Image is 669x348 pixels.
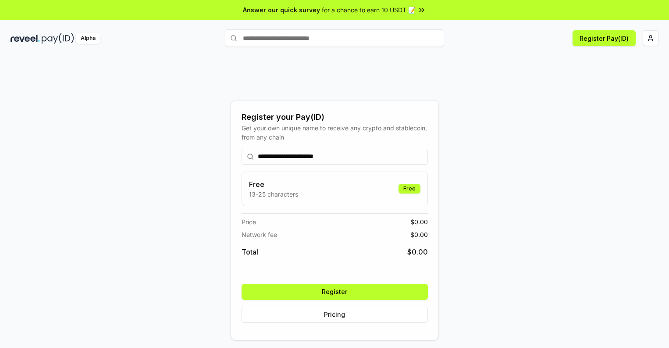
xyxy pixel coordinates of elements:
[243,5,320,14] span: Answer our quick survey
[242,230,277,239] span: Network fee
[407,247,428,257] span: $ 0.00
[249,190,298,199] p: 13-25 characters
[410,230,428,239] span: $ 0.00
[42,33,74,44] img: pay_id
[242,247,258,257] span: Total
[242,307,428,323] button: Pricing
[573,30,636,46] button: Register Pay(ID)
[11,33,40,44] img: reveel_dark
[322,5,416,14] span: for a chance to earn 10 USDT 📝
[249,179,298,190] h3: Free
[242,123,428,142] div: Get your own unique name to receive any crypto and stablecoin, from any chain
[242,111,428,123] div: Register your Pay(ID)
[410,217,428,226] span: $ 0.00
[242,217,256,226] span: Price
[76,33,100,44] div: Alpha
[399,184,420,194] div: Free
[242,284,428,300] button: Register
